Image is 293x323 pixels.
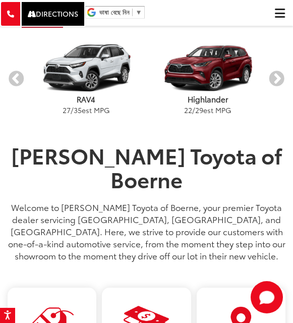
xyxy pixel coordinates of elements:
button: Next [268,70,285,88]
span: ▼ [135,9,142,16]
span: 29 [195,105,203,115]
a: ভাষা বেছে নিন​ [99,9,142,16]
img: Toyota RAV4 [28,43,144,93]
button: Toggle Chat Window [251,281,283,313]
span: ​ [132,9,133,16]
span: ভাষা বেছে নিন [99,9,130,16]
img: Toyota Highlander [150,43,265,93]
p: Highlander [147,94,268,104]
span: 22 [184,105,192,115]
p: Welcome to [PERSON_NAME] Toyota of Boerne, your premier Toyota dealer servicing [GEOGRAPHIC_DATA]... [8,201,285,261]
p: RAV4 [25,94,147,104]
p: / est MPG [147,105,268,115]
aside: carousel [8,35,285,124]
span: 35 [74,105,82,115]
svg: Start Chat [251,281,283,313]
a: Directions [21,1,85,27]
span: 27 [63,105,71,115]
button: Previous [8,70,25,88]
h1: [PERSON_NAME] Toyota of Boerne [8,143,285,190]
p: / est MPG [25,105,147,115]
